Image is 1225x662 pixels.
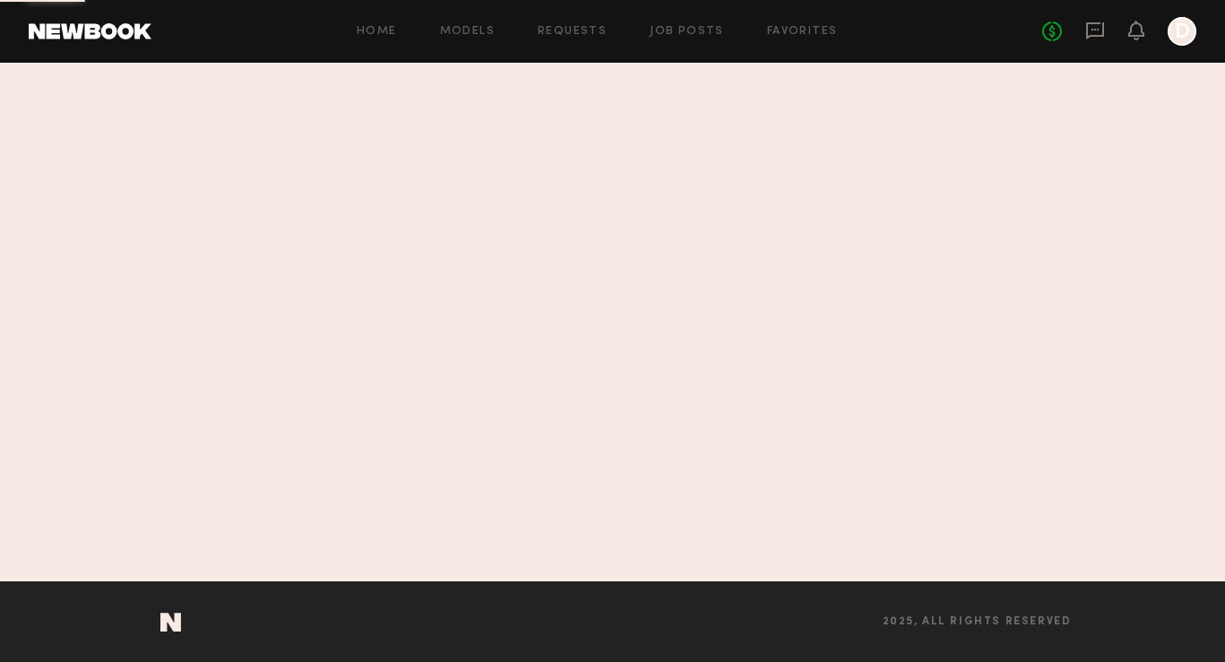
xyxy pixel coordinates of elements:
[538,26,607,38] a: Requests
[650,26,724,38] a: Job Posts
[440,26,495,38] a: Models
[357,26,397,38] a: Home
[883,616,1072,628] span: 2025, all rights reserved
[767,26,838,38] a: Favorites
[1168,17,1196,46] a: D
